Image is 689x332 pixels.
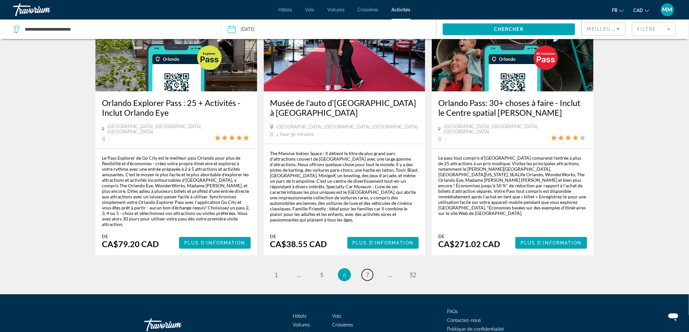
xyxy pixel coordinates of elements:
[587,26,646,32] span: Meilleures ventes
[102,233,159,239] div: De
[108,124,215,134] span: [GEOGRAPHIC_DATA], [GEOGRAPHIC_DATA], [GEOGRAPHIC_DATA]
[659,3,676,17] button: User Menu
[277,132,314,137] span: 1 hour 30 minutes
[353,240,414,246] span: Plus d'information
[634,8,643,13] span: CAD
[392,7,411,12] a: Activités
[293,322,310,327] a: Voitures
[184,240,246,246] span: Plus d'information
[663,306,684,327] iframe: Bouton de lancement de la fenêtre de messagerie
[612,8,618,13] span: fr
[102,155,251,227] div: Le Pass Explorer de Go City est le meilleur pass Orlando pour plus de flexibilité et d'économies ...
[388,271,392,278] span: ...
[270,233,327,239] div: De
[438,98,587,117] a: Orlando Pass: 30+ choses à faire - Inclut le Centre spatial [PERSON_NAME]
[108,136,110,141] span: -
[515,237,587,249] button: Plus d'information
[228,20,436,39] button: Date: Feb 23, 2026
[612,6,624,15] button: Change language
[410,271,416,278] span: 52
[13,1,78,18] a: Travorium
[293,313,307,319] a: Hôtels
[305,7,315,12] a: Vols
[332,313,342,319] a: Vols
[662,7,673,13] span: MM
[444,124,551,134] span: [GEOGRAPHIC_DATA], [GEOGRAPHIC_DATA], [GEOGRAPHIC_DATA]
[328,7,345,12] a: Voitures
[438,155,587,216] div: Le pass tout compris d'[GEOGRAPHIC_DATA] comprend l'entrée à plus de 25 attractions à un prix mod...
[438,239,500,249] div: CA$271.02 CAD
[270,151,419,222] div: The Massive Indoor Space : Il détient le titre de plus grand parc d'attractions couvert de [GEOGR...
[447,318,481,323] a: Contactez-nous
[102,98,251,117] a: Orlando Explorer Pass : 25 + Activités - Inclut Orlando Eye
[279,7,292,12] a: Hôtels
[634,6,649,15] button: Change currency
[95,268,594,281] nav: Pagination
[270,239,327,249] div: CA$38.55 CAD
[297,271,301,278] span: ...
[179,237,251,249] button: Plus d'information
[277,124,418,129] span: [GEOGRAPHIC_DATA], [GEOGRAPHIC_DATA], [GEOGRAPHIC_DATA]
[320,271,323,278] span: 5
[366,271,369,278] span: 7
[274,271,278,278] span: 1
[447,326,504,332] a: Politique de confidentialité
[347,237,419,249] button: Plus d'information
[494,27,524,32] span: Chercher
[332,322,353,327] a: Croisières
[358,7,379,12] a: Croisières
[343,271,346,278] span: 6
[587,25,620,33] mat-select: Sort by
[438,233,500,239] div: De
[270,98,419,117] a: Musée de l'auto d'[GEOGRAPHIC_DATA] à [GEOGRAPHIC_DATA]
[102,239,159,249] div: CA$79.20 CAD
[447,309,458,314] a: FAQs
[445,136,447,141] span: -
[521,240,582,246] span: Plus d'information
[443,23,575,35] button: Chercher
[632,22,676,36] button: Filter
